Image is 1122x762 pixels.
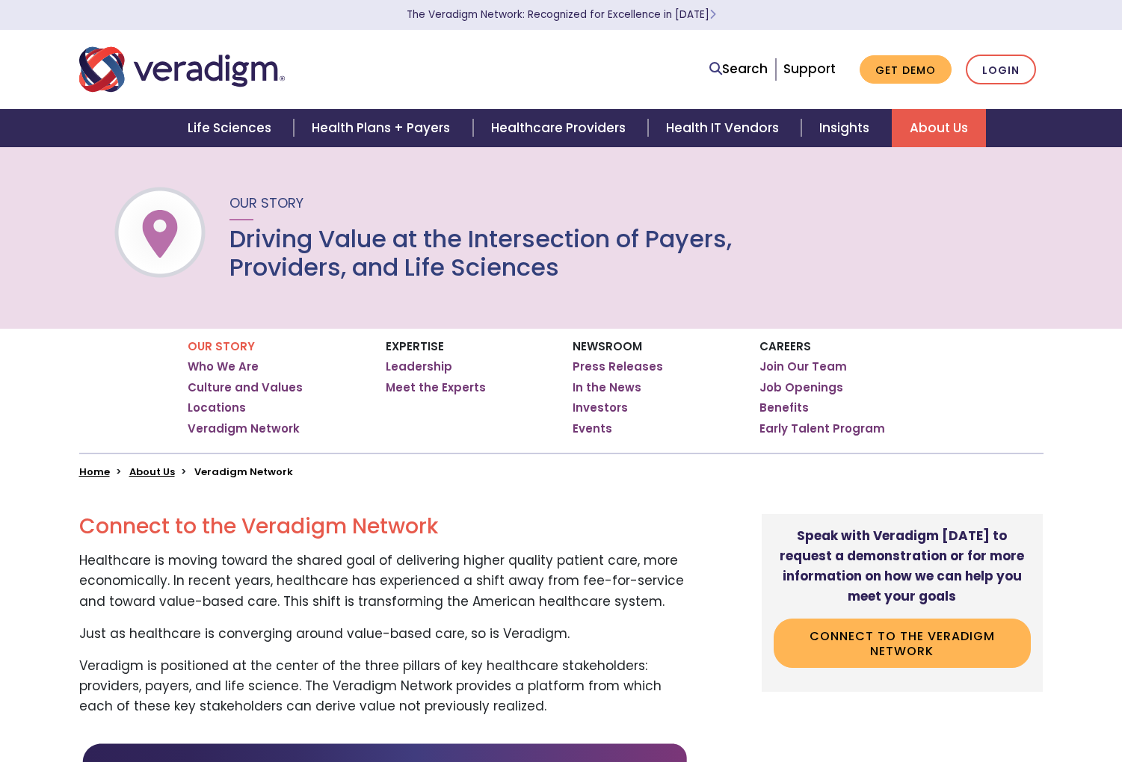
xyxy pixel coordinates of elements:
h2: Connect to the Veradigm Network [79,514,690,539]
a: Connect to the Veradigm Network [774,619,1032,667]
a: Join Our Team [759,359,847,374]
a: Locations [188,400,246,415]
a: Veradigm Network [188,421,300,436]
a: Life Sciences [170,109,294,147]
a: About Us [892,109,986,147]
a: Benefits [759,400,809,415]
a: Who We Are [188,359,259,374]
a: Support [783,60,836,78]
a: Health Plans + Payers [294,109,472,147]
a: Investors [573,400,628,415]
span: Learn More [709,7,716,22]
h1: Driving Value at the Intersection of Payers, Providers, and Life Sciences [229,225,735,282]
img: Veradigm logo [79,45,285,94]
p: Veradigm is positioned at the center of the three pillars of key healthcare stakeholders: provide... [79,656,690,717]
a: Insights [801,109,892,147]
a: Home [79,465,110,479]
a: Search [709,59,768,79]
a: Leadership [386,359,452,374]
a: Culture and Values [188,380,303,395]
strong: Speak with Veradigm [DATE] to request a demonstration or for more information on how we can help ... [780,527,1024,606]
a: Login [966,55,1036,85]
p: Just as healthcare is converging around value-based care, so is Veradigm. [79,624,690,644]
a: Health IT Vendors [648,109,801,147]
a: Meet the Experts [386,380,486,395]
a: Press Releases [573,359,663,374]
a: The Veradigm Network: Recognized for Excellence in [DATE]Learn More [407,7,716,22]
a: Healthcare Providers [473,109,648,147]
a: Get Demo [860,55,952,84]
a: Job Openings [759,380,843,395]
a: In the News [573,380,641,395]
span: Our Story [229,193,303,212]
a: Early Talent Program [759,421,885,436]
a: About Us [129,465,175,479]
p: Healthcare is moving toward the shared goal of delivering higher quality patient care, more econo... [79,551,690,612]
a: Events [573,421,612,436]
